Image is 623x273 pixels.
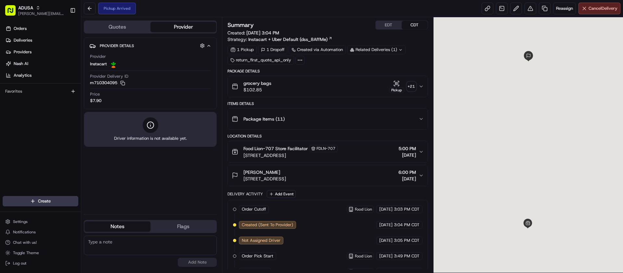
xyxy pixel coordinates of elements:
[379,222,393,228] span: [DATE]
[227,36,332,43] div: Strategy:
[248,36,332,43] a: Instacart + Uber Default (dss_8AffMe)
[150,221,216,232] button: Flags
[258,45,287,54] div: 1 Dropoff
[3,3,67,18] button: ADUSA[PERSON_NAME][EMAIL_ADDRESS][PERSON_NAME][DOMAIN_NAME]
[398,169,416,175] span: 6:00 PM
[355,207,372,212] span: Food Lion
[90,54,106,59] span: Provider
[398,145,416,152] span: 5:00 PM
[243,116,285,122] span: Package Items ( 11 )
[389,87,404,93] div: Pickup
[3,35,81,45] a: Deliveries
[227,191,263,197] div: Delivery Activity
[14,37,32,43] span: Deliveries
[556,6,573,11] span: Reassign
[3,217,78,226] button: Settings
[246,30,279,36] span: [DATE] 3:04 PM
[242,206,266,212] span: Order Cutoff
[227,69,428,74] div: Package Details
[228,76,427,97] button: grocery bags$102.85Pickup+21
[243,145,308,152] span: Food Lion-707 Store Facilitator
[3,248,78,257] button: Toggle Theme
[267,190,296,198] button: Add Event
[394,238,420,243] span: 3:05 PM CDT
[14,72,32,78] span: Analytics
[13,219,28,224] span: Settings
[243,80,271,86] span: grocery bags
[394,206,420,212] span: 3:03 PM CDT
[394,222,420,228] span: 3:04 PM CDT
[90,80,125,86] button: m710304095
[110,60,117,68] img: profile_instacart_ahold_partner.png
[13,240,37,245] span: Chat with us!
[394,253,420,259] span: 3:49 PM CDT
[3,70,81,81] a: Analytics
[18,5,33,11] button: ADUSA
[3,47,81,57] a: Providers
[3,259,78,268] button: Log out
[100,43,134,48] span: Provider Details
[14,61,28,67] span: Nash AI
[553,3,576,14] button: Reassign
[90,98,101,104] span: $7.90
[150,22,216,32] button: Provider
[227,101,428,106] div: Items Details
[114,136,187,141] span: Driver information is not available yet.
[227,56,294,65] div: return_first_quote_api_only
[317,146,335,151] span: FDLN-707
[289,45,346,54] a: Created via Automation
[243,152,338,159] span: [STREET_ADDRESS]
[243,86,271,93] span: $102.85
[243,169,280,175] span: [PERSON_NAME]
[379,253,393,259] span: [DATE]
[90,73,128,79] span: Provider Delivery ID
[90,91,100,97] span: Price
[84,221,150,232] button: Notes
[3,238,78,247] button: Chat with us!
[389,80,404,93] button: Pickup
[242,253,273,259] span: Order Pick Start
[13,250,39,255] span: Toggle Theme
[248,36,328,43] span: Instacart + Uber Default (dss_8AffMe)
[227,134,428,139] div: Location Details
[84,22,150,32] button: Quotes
[3,86,78,97] div: Favorites
[589,6,617,11] span: Cancel Delivery
[228,109,427,129] button: Package Items (11)
[227,45,257,54] div: 1 Pickup
[228,165,427,186] button: [PERSON_NAME][STREET_ADDRESS]6:00 PM[DATE]
[402,21,428,29] button: CDT
[89,40,211,51] button: Provider Details
[3,58,81,69] a: Nash AI
[3,227,78,237] button: Notifications
[3,23,81,34] a: Orders
[18,11,65,16] button: [PERSON_NAME][EMAIL_ADDRESS][PERSON_NAME][DOMAIN_NAME]
[347,45,406,54] div: Related Deliveries (1)
[398,175,416,182] span: [DATE]
[14,49,32,55] span: Providers
[227,22,254,28] h3: Summary
[90,61,107,67] span: Instacart
[376,21,402,29] button: EDT
[13,261,26,266] span: Log out
[578,3,620,14] button: CancelDelivery
[227,30,279,36] span: Created:
[3,196,78,206] button: Create
[13,229,36,235] span: Notifications
[379,238,393,243] span: [DATE]
[14,26,27,32] span: Orders
[242,222,293,228] span: Created (Sent To Provider)
[355,253,372,259] span: Food Lion
[389,80,416,93] button: Pickup+21
[228,141,427,162] button: Food Lion-707 Store FacilitatorFDLN-707[STREET_ADDRESS]5:00 PM[DATE]
[407,82,416,91] div: + 21
[243,175,286,182] span: [STREET_ADDRESS]
[242,238,280,243] span: Not Assigned Driver
[46,110,79,115] a: Powered byPylon
[38,198,51,204] span: Create
[379,206,393,212] span: [DATE]
[65,110,79,115] span: Pylon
